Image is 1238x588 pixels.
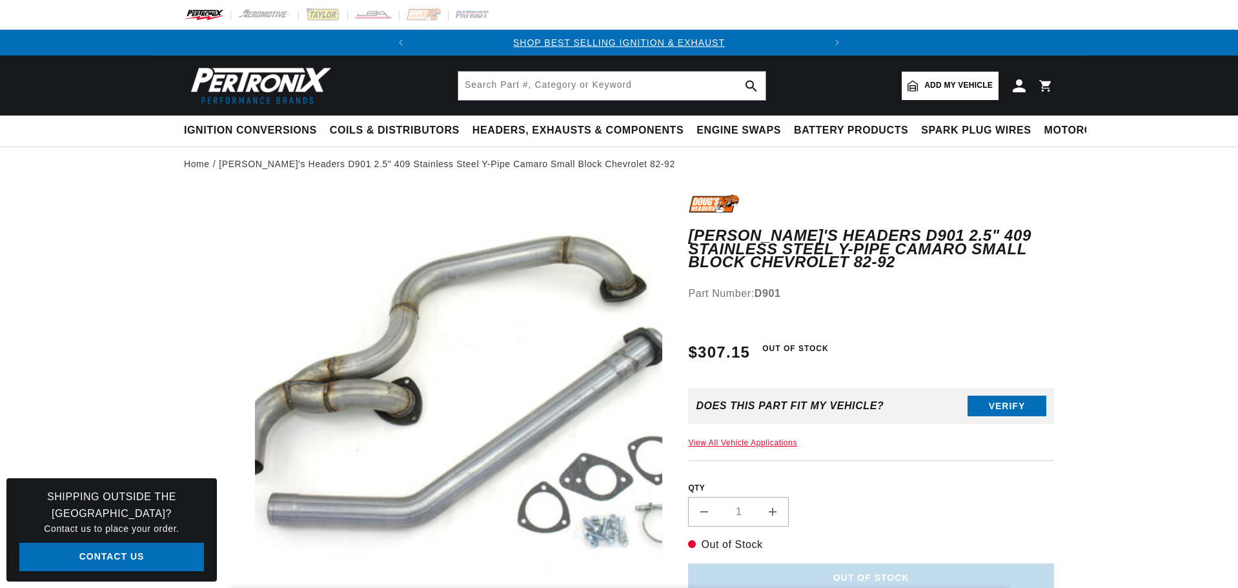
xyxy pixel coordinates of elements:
p: Out of Stock [688,536,1054,553]
div: Does This part fit My vehicle? [696,400,884,412]
span: Spark Plug Wires [921,124,1031,137]
h1: [PERSON_NAME]'s Headers D901 2.5" 409 Stainless Steel Y-Pipe Camaro Small Block Chevrolet 82-92 [688,229,1054,269]
p: Contact us to place your order. [19,522,204,536]
summary: Coils & Distributors [323,116,466,146]
button: Verify [968,396,1046,416]
button: Translation missing: en.sections.announcements.previous_announcement [388,30,414,56]
button: Translation missing: en.sections.announcements.next_announcement [824,30,850,56]
span: Engine Swaps [696,124,781,137]
span: Out of Stock [755,341,835,357]
a: Add my vehicle [902,72,999,100]
span: Ignition Conversions [184,124,317,137]
a: [PERSON_NAME]'s Headers D901 2.5" 409 Stainless Steel Y-Pipe Camaro Small Block Chevrolet 82-92 [219,157,675,171]
a: Home [184,157,210,171]
nav: breadcrumbs [184,157,1054,171]
a: Contact Us [19,543,204,572]
label: QTY [688,483,1054,494]
span: Battery Products [794,124,908,137]
span: Headers, Exhausts & Components [472,124,684,137]
span: Add my vehicle [924,79,993,92]
button: search button [737,72,766,100]
span: Coils & Distributors [330,124,460,137]
div: Part Number: [688,285,1054,302]
span: Motorcycle [1044,124,1121,137]
strong: D901 [755,288,781,299]
a: SHOP BEST SELLING IGNITION & EXHAUST [513,37,725,48]
summary: Engine Swaps [690,116,787,146]
span: $307.15 [688,341,750,364]
summary: Ignition Conversions [184,116,323,146]
summary: Battery Products [787,116,915,146]
div: 1 of 2 [414,35,824,50]
slideshow-component: Translation missing: en.sections.announcements.announcement_bar [152,30,1086,56]
h3: Shipping Outside the [GEOGRAPHIC_DATA]? [19,489,204,522]
summary: Spark Plug Wires [915,116,1037,146]
summary: Motorcycle [1038,116,1128,146]
summary: Headers, Exhausts & Components [466,116,690,146]
img: Pertronix [184,63,332,108]
div: Announcement [414,35,824,50]
input: Search Part #, Category or Keyword [458,72,766,100]
a: View All Vehicle Applications [688,438,797,447]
